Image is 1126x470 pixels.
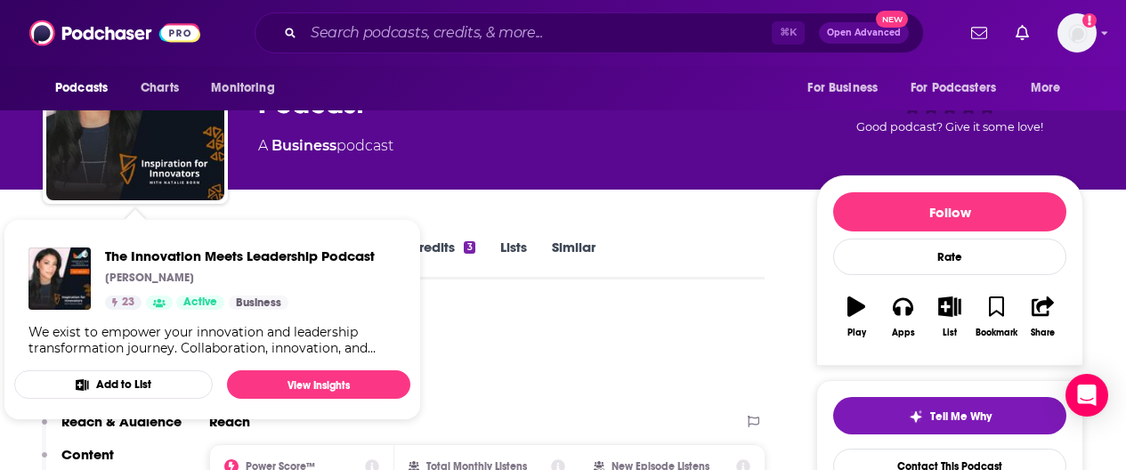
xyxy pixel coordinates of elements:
span: Tell Me Why [930,409,992,424]
span: For Podcasters [911,76,996,101]
a: Credits3 [409,239,474,280]
button: Open AdvancedNew [819,22,909,44]
span: Logged in as KTMSseat4 [1057,13,1097,53]
span: Podcasts [55,76,108,101]
div: Search podcasts, credits, & more... [255,12,924,53]
img: Podchaser - Follow, Share and Rate Podcasts [29,16,200,50]
a: Lists [500,239,527,280]
button: Add to List [14,370,213,399]
img: The Innovation Meets Leadership Podcast [46,22,224,200]
div: Share [1031,328,1055,338]
input: Search podcasts, credits, & more... [304,19,772,47]
button: Play [833,285,879,349]
button: Follow [833,192,1066,231]
div: A podcast [258,135,393,157]
button: Share [1020,285,1066,349]
button: open menu [899,71,1022,105]
span: Active [183,294,217,312]
button: Show profile menu [1057,13,1097,53]
a: Show notifications dropdown [964,18,994,48]
button: open menu [198,71,297,105]
div: Play [847,328,866,338]
div: Apps [892,328,915,338]
button: open menu [795,71,900,105]
div: Bookmark [976,328,1017,338]
span: For Business [807,76,878,101]
a: 23 [105,296,142,310]
span: More [1031,76,1061,101]
div: List [943,328,957,338]
p: [PERSON_NAME] [105,271,194,285]
div: We exist to empower your innovation and leadership transformation journey. Collaboration, innovat... [28,324,396,356]
img: tell me why sparkle [909,409,923,424]
a: Similar [552,239,595,280]
div: Open Intercom Messenger [1065,374,1108,417]
span: New [876,11,908,28]
button: open menu [43,71,131,105]
button: open menu [1018,71,1083,105]
span: Charts [141,76,179,101]
button: Bookmark [973,285,1019,349]
img: User Profile [1057,13,1097,53]
img: The Innovation Meets Leadership Podcast [28,247,91,310]
a: View Insights [227,370,410,399]
div: 3 [464,241,474,254]
button: Apps [879,285,926,349]
a: Active [176,296,224,310]
a: The Innovation Meets Leadership Podcast [105,247,375,264]
a: Show notifications dropdown [1009,18,1036,48]
span: Good podcast? Give it some love! [856,120,1043,134]
button: tell me why sparkleTell Me Why [833,397,1066,434]
span: Monitoring [211,76,274,101]
a: Business [271,137,336,154]
span: 23 [122,294,134,312]
svg: Add a profile image [1082,13,1097,28]
button: List [927,285,973,349]
div: Rate [833,239,1066,275]
span: ⌘ K [772,21,805,45]
span: Open Advanced [827,28,901,37]
a: Charts [129,71,190,105]
a: Business [229,296,288,310]
p: Content [61,446,114,463]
